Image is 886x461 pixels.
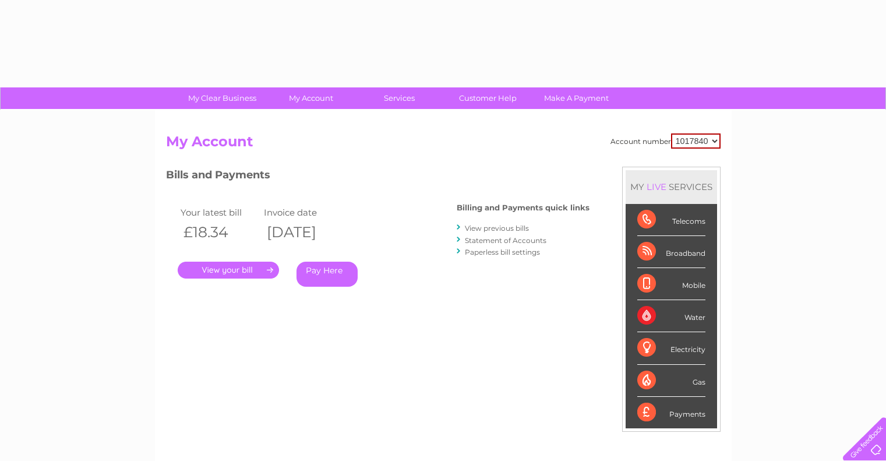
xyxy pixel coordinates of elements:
[465,236,546,245] a: Statement of Accounts
[457,203,590,212] h4: Billing and Payments quick links
[178,220,262,244] th: £18.34
[174,87,270,109] a: My Clear Business
[637,236,705,268] div: Broadband
[261,205,345,220] td: Invoice date
[465,224,529,233] a: View previous bills
[637,397,705,428] div: Payments
[465,248,540,256] a: Paperless bill settings
[637,268,705,300] div: Mobile
[351,87,447,109] a: Services
[637,332,705,364] div: Electricity
[440,87,536,109] a: Customer Help
[637,365,705,397] div: Gas
[637,204,705,236] div: Telecoms
[296,262,358,287] a: Pay Here
[261,220,345,244] th: [DATE]
[610,133,721,149] div: Account number
[178,205,262,220] td: Your latest bill
[263,87,359,109] a: My Account
[644,181,669,192] div: LIVE
[528,87,624,109] a: Make A Payment
[637,300,705,332] div: Water
[626,170,717,203] div: MY SERVICES
[166,133,721,156] h2: My Account
[178,262,279,279] a: .
[166,167,590,187] h3: Bills and Payments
